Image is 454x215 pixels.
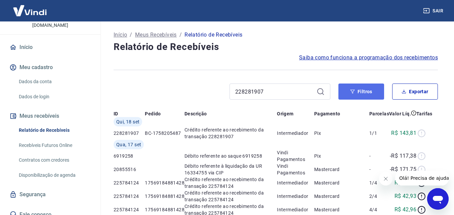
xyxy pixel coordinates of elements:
[338,84,384,100] button: Filtros
[114,31,127,39] a: Início
[235,87,314,97] input: Busque pelo número do pedido
[184,110,207,117] p: Descrição
[427,188,449,210] iframe: Botão para abrir a janela de mensagens
[114,110,118,117] p: ID
[277,163,314,176] p: Vindi Pagamentos
[16,153,92,167] a: Contratos com credores
[145,110,161,117] p: Pedido
[395,206,416,214] p: R$ 42,96
[114,130,145,137] p: 228281907
[114,179,145,186] p: 225784124
[389,110,411,117] p: Valor Líq.
[145,206,184,213] p: 17569184881428
[116,118,139,125] span: Qui, 18 set
[184,31,242,39] p: Relatório de Recebíveis
[184,176,277,190] p: Crédito referente ao recebimento da transação 225784124
[16,123,92,137] a: Relatório de Recebíveis
[314,130,369,137] p: Pix
[8,60,92,75] button: Meu cadastro
[114,40,438,54] h4: Relatório de Recebíveis
[379,172,393,185] iframe: Fechar mensagem
[277,130,314,137] p: Intermediador
[16,90,92,104] a: Dados de login
[369,110,389,117] p: Parcelas
[416,110,432,117] p: Tarifas
[390,165,416,173] p: -R$ 171,75
[369,206,389,213] p: 4/4
[277,206,314,213] p: Intermediador
[277,193,314,200] p: Intermediador
[130,31,132,39] p: /
[277,110,293,117] p: Origem
[16,139,92,152] a: Recebíveis Futuros Online
[314,153,369,159] p: Pix
[145,193,184,200] p: 17569184881428
[8,40,92,55] a: Início
[114,206,145,213] p: 225784124
[314,110,340,117] p: Pagamento
[369,153,389,159] p: -
[114,166,145,173] p: 20855516
[390,152,416,160] p: -R$ 117,38
[314,166,369,173] p: Mastercard
[8,0,52,21] img: Vindi
[114,153,145,159] p: 6919258
[392,84,438,100] button: Exportar
[184,126,277,140] p: Crédito referente ao recebimento da transação 228281907
[369,166,389,173] p: -
[4,5,56,10] span: Olá! Precisa de ajuda?
[314,179,369,186] p: Mastercard
[145,179,184,186] p: 17569184881428
[422,5,446,17] button: Sair
[277,179,314,186] p: Intermediador
[314,206,369,213] p: Mastercard
[299,54,438,62] a: Saiba como funciona a programação dos recebimentos
[369,130,389,137] p: 1/1
[184,163,277,176] p: Débito referente à liquidação da UR 16334755 via CIP
[5,15,95,29] p: [DOMAIN_NAME][EMAIL_ADDRESS][DOMAIN_NAME]
[391,129,416,137] p: R$ 143,81
[179,31,182,39] p: /
[114,193,145,200] p: 225784124
[395,192,416,200] p: R$ 42,93
[184,153,277,159] p: Débito referente ao saque 6919258
[314,193,369,200] p: Mastercard
[16,75,92,89] a: Dados da conta
[116,141,141,148] span: Qua, 17 set
[369,193,389,200] p: 2/4
[145,130,184,137] p: BC-1758205487
[369,179,389,186] p: 1/4
[8,109,92,123] button: Meus recebíveis
[277,149,314,163] p: Vindi Pagamentos
[16,168,92,182] a: Disponibilização de agenda
[8,187,92,202] a: Segurança
[184,190,277,203] p: Crédito referente ao recebimento da transação 225784124
[135,31,177,39] a: Meus Recebíveis
[395,171,449,185] iframe: Mensagem da empresa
